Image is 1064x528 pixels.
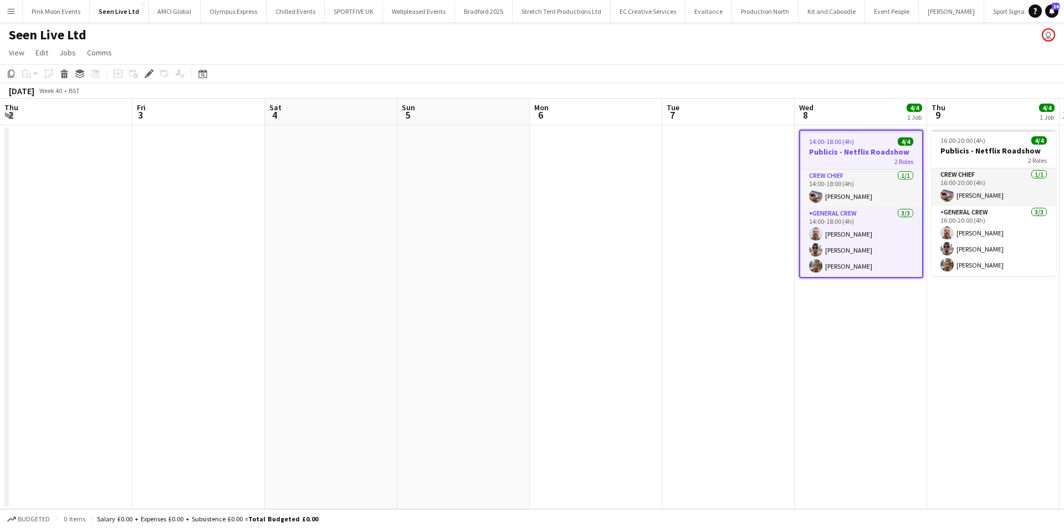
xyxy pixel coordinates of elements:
app-card-role: Crew Chief1/114:00-18:00 (4h)[PERSON_NAME] [800,170,922,207]
span: Sat [269,102,282,112]
span: Thu [932,102,945,112]
span: 6 [533,109,549,121]
span: 4/4 [1031,136,1047,145]
a: Comms [83,45,116,60]
span: Sun [402,102,415,112]
button: Wellpleased Events [383,1,455,22]
span: Wed [799,102,814,112]
a: Edit [31,45,53,60]
app-card-role: General Crew3/314:00-18:00 (4h)[PERSON_NAME][PERSON_NAME][PERSON_NAME] [800,207,922,277]
a: View [4,45,29,60]
span: Fri [137,102,146,112]
button: Chilled Events [267,1,325,22]
span: Edit [35,48,48,58]
app-card-role: Crew Chief1/116:00-20:00 (4h)[PERSON_NAME] [932,168,1056,206]
span: 2 Roles [1028,156,1047,165]
div: [DATE] [9,85,34,96]
span: View [9,48,24,58]
div: Salary £0.00 + Expenses £0.00 + Subsistence £0.00 = [97,515,318,523]
h3: Publicis - Netflix Roadshow [932,146,1056,156]
h1: Seen Live Ltd [9,27,86,43]
span: 8 [797,109,814,121]
button: Evallance [686,1,732,22]
a: Jobs [55,45,80,60]
span: 3 [135,109,146,121]
span: 4/4 [898,137,913,146]
div: BST [69,86,80,95]
div: 1 Job [1040,113,1054,121]
button: Pink Moon Events [23,1,90,22]
span: 2 [3,109,18,121]
span: Mon [534,102,549,112]
button: Production North [732,1,799,22]
span: Tue [667,102,679,112]
span: Week 40 [37,86,64,95]
button: Stretch Tent Productions Ltd [513,1,611,22]
span: 24 [1052,3,1060,10]
span: Comms [87,48,112,58]
span: 4/4 [907,104,922,112]
span: 0 items [61,515,88,523]
span: 16:00-20:00 (4h) [940,136,985,145]
span: 4/4 [1039,104,1055,112]
span: 2 Roles [894,157,913,166]
span: Budgeted [18,515,50,523]
button: [PERSON_NAME] [919,1,984,22]
button: Bradford 2025 [455,1,513,22]
span: 9 [930,109,945,121]
span: 5 [400,109,415,121]
a: 24 [1045,4,1058,18]
span: Thu [4,102,18,112]
span: Jobs [59,48,76,58]
app-job-card: 14:00-18:00 (4h)4/4Publicis - Netflix Roadshow2 RolesCrew Chief1/114:00-18:00 (4h)[PERSON_NAME]Ge... [799,130,923,278]
button: Sport Signage [984,1,1041,22]
button: Event People [865,1,919,22]
app-job-card: 16:00-20:00 (4h)4/4Publicis - Netflix Roadshow2 RolesCrew Chief1/116:00-20:00 (4h)[PERSON_NAME]Ge... [932,130,1056,276]
h3: Publicis - Netflix Roadshow [800,147,922,157]
app-card-role: General Crew3/316:00-20:00 (4h)[PERSON_NAME][PERSON_NAME][PERSON_NAME] [932,206,1056,276]
button: Budgeted [6,513,52,525]
span: 4 [268,109,282,121]
button: AMCI Global [149,1,201,22]
span: 14:00-18:00 (4h) [809,137,854,146]
span: Total Budgeted £0.00 [248,515,318,523]
button: Kit and Caboodle [799,1,865,22]
button: SPORTFIVE UK [325,1,383,22]
app-user-avatar: Dominic Riley [1042,28,1055,42]
button: EC Creative Services [611,1,686,22]
div: 1 Job [907,113,922,121]
span: 7 [665,109,679,121]
button: Seen Live Ltd [90,1,149,22]
button: Olympus Express [201,1,267,22]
